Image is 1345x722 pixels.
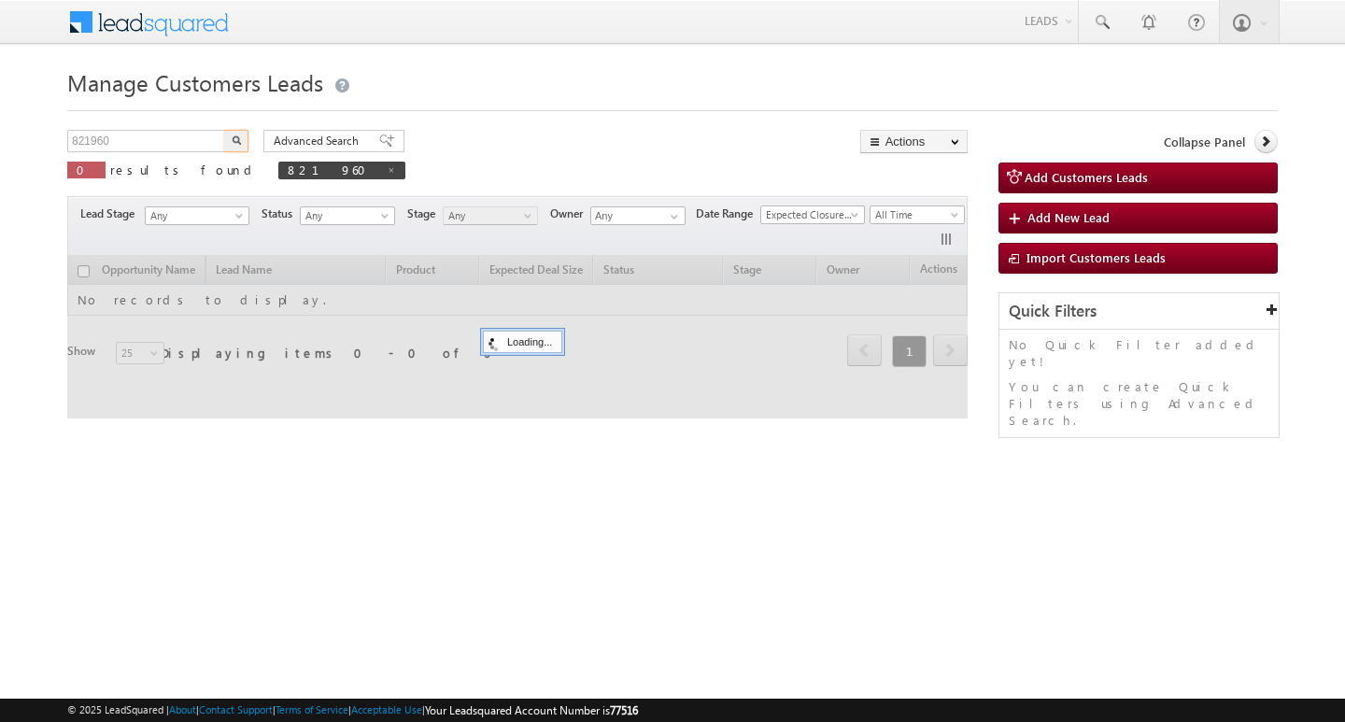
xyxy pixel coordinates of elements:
span: All Time [871,206,959,223]
a: Show All Items [660,207,684,226]
span: Add New Lead [1027,209,1110,225]
div: Quick Filters [999,293,1279,330]
a: Acceptable Use [351,703,422,715]
p: You can create Quick Filters using Advanced Search. [1009,378,1269,429]
span: Advanced Search [274,133,364,149]
span: Any [146,207,243,224]
span: Add Customers Leads [1025,169,1148,185]
span: Import Customers Leads [1026,249,1166,265]
a: All Time [870,205,965,224]
span: Owner [550,205,590,222]
p: No Quick Filter added yet! [1009,336,1269,370]
span: results found [110,162,259,177]
a: Expected Closure Date [760,205,865,224]
a: Contact Support [199,703,273,715]
span: 77516 [610,703,638,717]
a: Any [300,206,395,225]
a: Any [443,206,538,225]
span: Manage Customers Leads [67,67,323,97]
span: 821960 [288,162,377,177]
span: Collapse Panel [1164,134,1245,150]
span: 0 [77,162,96,177]
a: About [169,703,196,715]
img: Search [232,135,241,145]
div: Loading... [483,331,562,353]
button: Actions [860,130,968,153]
span: Date Range [696,205,760,222]
span: Your Leadsquared Account Number is [425,703,638,717]
input: Type to Search [590,206,686,225]
a: Terms of Service [276,703,348,715]
span: Expected Closure Date [761,206,858,223]
span: Any [301,207,389,224]
span: Status [262,205,300,222]
span: Lead Stage [80,205,142,222]
span: Any [444,207,532,224]
span: © 2025 LeadSquared | | | | | [67,701,638,719]
a: Any [145,206,249,225]
span: Stage [407,205,443,222]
